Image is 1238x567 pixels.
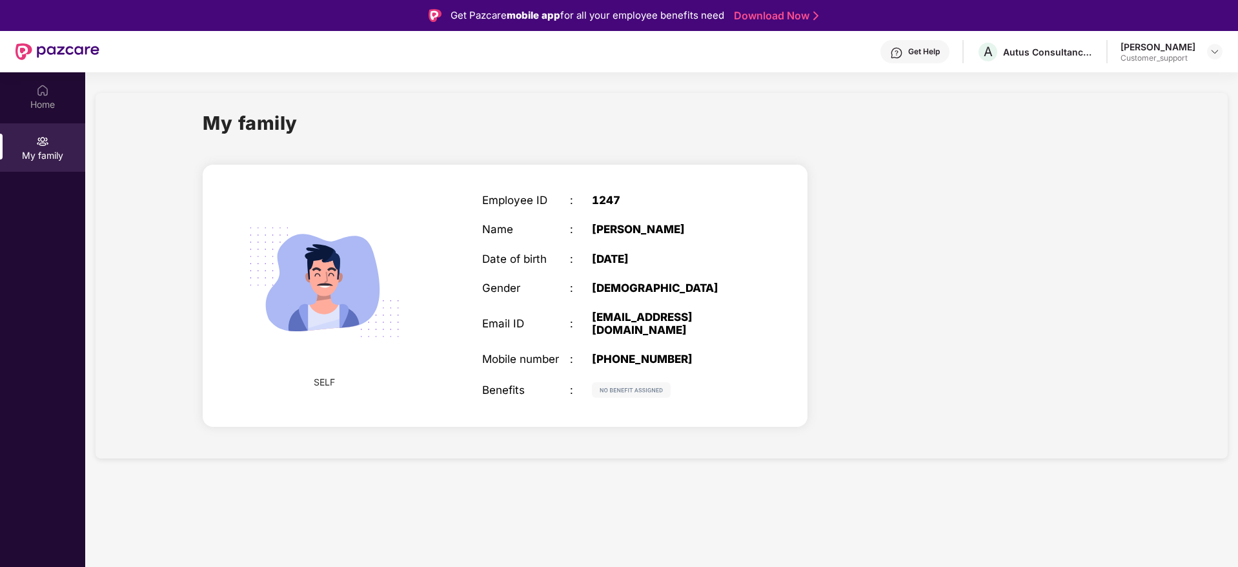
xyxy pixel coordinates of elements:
img: svg+xml;base64,PHN2ZyB4bWxucz0iaHR0cDovL3d3dy53My5vcmcvMjAwMC9zdmciIHdpZHRoPSIyMjQiIGhlaWdodD0iMT... [231,189,417,375]
span: A [984,44,993,59]
div: 1247 [592,194,746,207]
strong: mobile app [507,9,560,21]
div: [DEMOGRAPHIC_DATA] [592,282,746,294]
div: [PERSON_NAME] [592,223,746,236]
div: : [570,317,592,330]
img: svg+xml;base64,PHN2ZyBpZD0iRHJvcGRvd24tMzJ4MzIiIHhtbG5zPSJodHRwOi8vd3d3LnczLm9yZy8yMDAwL3N2ZyIgd2... [1210,46,1220,57]
div: : [570,194,592,207]
div: [DATE] [592,253,746,265]
div: Date of birth [482,253,570,265]
div: Autus Consultancy Services [1003,46,1093,58]
div: Get Pazcare for all your employee benefits need [451,8,724,23]
img: svg+xml;base64,PHN2ZyB4bWxucz0iaHR0cDovL3d3dy53My5vcmcvMjAwMC9zdmciIHdpZHRoPSIxMjIiIGhlaWdodD0iMj... [592,382,671,398]
div: Name [482,223,570,236]
div: Gender [482,282,570,294]
div: Benefits [482,384,570,397]
a: Download Now [734,9,815,23]
div: : [570,223,592,236]
h1: My family [203,108,298,138]
div: Mobile number [482,353,570,366]
div: : [570,282,592,294]
div: : [570,253,592,265]
img: New Pazcare Logo [15,43,99,60]
span: SELF [314,375,335,389]
div: Employee ID [482,194,570,207]
div: Customer_support [1121,53,1195,63]
img: svg+xml;base64,PHN2ZyBpZD0iSG9tZSIgeG1sbnM9Imh0dHA6Ly93d3cudzMub3JnLzIwMDAvc3ZnIiB3aWR0aD0iMjAiIG... [36,84,49,97]
div: [EMAIL_ADDRESS][DOMAIN_NAME] [592,311,746,336]
img: svg+xml;base64,PHN2ZyBpZD0iSGVscC0zMngzMiIgeG1sbnM9Imh0dHA6Ly93d3cudzMub3JnLzIwMDAvc3ZnIiB3aWR0aD... [890,46,903,59]
div: : [570,384,592,397]
div: [PHONE_NUMBER] [592,353,746,366]
div: Get Help [908,46,940,57]
div: Email ID [482,317,570,330]
img: svg+xml;base64,PHN2ZyB3aWR0aD0iMjAiIGhlaWdodD0iMjAiIHZpZXdCb3g9IjAgMCAyMCAyMCIgZmlsbD0ibm9uZSIgeG... [36,135,49,148]
div: : [570,353,592,366]
div: [PERSON_NAME] [1121,41,1195,53]
img: Stroke [813,9,818,23]
img: Logo [429,9,441,22]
